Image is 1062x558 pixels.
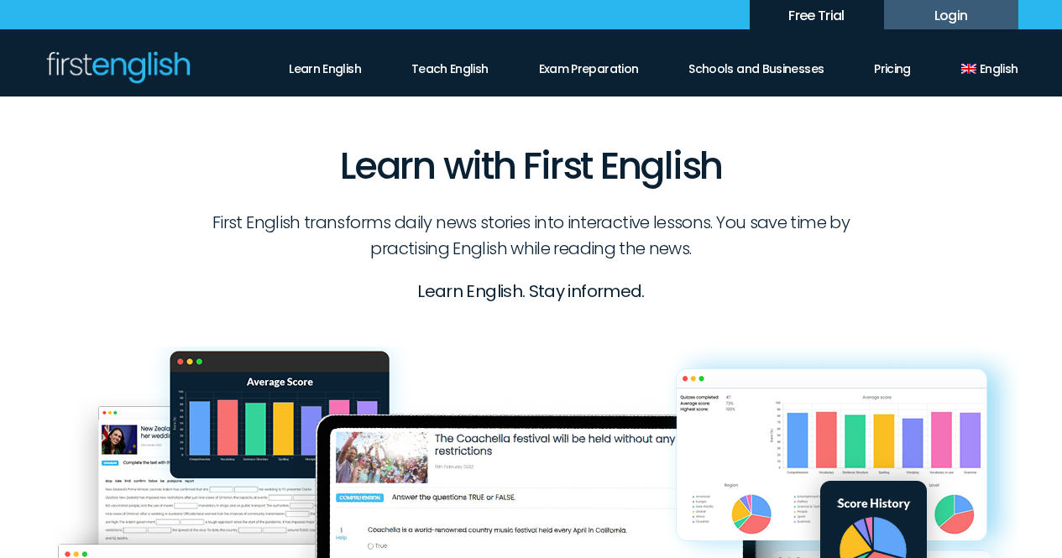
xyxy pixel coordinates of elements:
[539,50,639,78] a: Exam Preparation
[197,210,865,262] p: First English transforms daily news stories into interactive lessons. You save time by practising...
[289,50,361,78] a: Learn English
[874,50,911,78] a: Pricing
[980,61,1018,76] span: English
[688,50,824,78] a: Schools and Businesses
[44,96,1018,193] h1: Learn with First English
[411,50,489,78] a: Teach English
[961,50,1018,78] a: English
[417,279,644,303] strong: Learn English. Stay informed.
